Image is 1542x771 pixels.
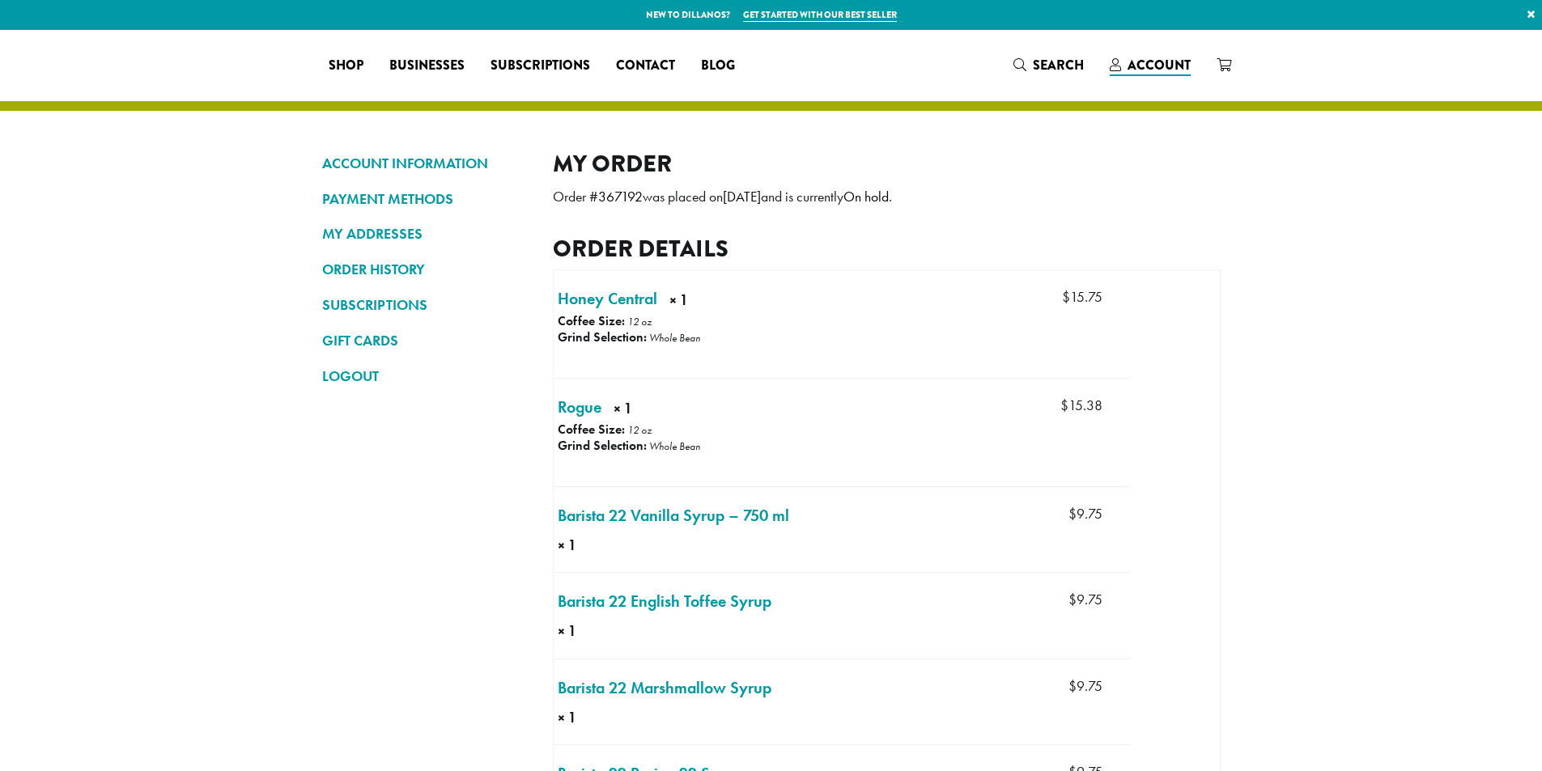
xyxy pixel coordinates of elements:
strong: × 1 [558,535,636,556]
strong: × 1 [558,707,631,728]
span: $ [1068,505,1077,523]
mark: 367192 [598,188,643,205]
h2: My Order [553,150,1221,178]
p: Whole Bean [649,439,700,453]
span: Search [1033,56,1084,74]
bdi: 9.75 [1068,677,1102,695]
a: SUBSCRIPTIONS [322,291,529,319]
span: $ [1060,396,1068,414]
a: LOGOUT [322,362,529,390]
strong: × 1 [558,621,631,642]
a: MY ADDRESSES [322,220,529,248]
p: Whole Bean [649,331,700,345]
strong: Coffee Size: [558,421,625,438]
p: 12 oz [627,423,652,437]
a: Barista 22 Vanilla Syrup – 750 ml [558,503,789,527]
span: Shop [329,56,363,76]
span: Subscriptions [491,56,590,76]
a: Search [1000,52,1097,78]
bdi: 15.38 [1060,396,1102,414]
a: Honey Central [558,286,657,311]
strong: × 1 [669,290,751,315]
strong: Grind Selection: [558,437,647,454]
span: $ [1068,677,1077,695]
a: Barista 22 English Toffee Syrup [558,589,771,613]
bdi: 15.75 [1062,288,1102,306]
bdi: 9.75 [1068,505,1102,523]
a: PAYMENT METHODS [322,185,529,213]
a: Rogue [558,395,601,419]
a: Shop [316,53,376,78]
span: Account [1128,56,1191,74]
a: ORDER HISTORY [322,256,529,283]
span: Businesses [389,56,465,76]
p: 12 oz [627,315,652,328]
strong: Coffee Size: [558,312,625,329]
strong: × 1 [614,398,678,423]
h2: Order details [553,235,1221,263]
span: Blog [701,56,735,76]
span: $ [1062,288,1070,306]
a: GIFT CARDS [322,327,529,354]
span: Contact [616,56,675,76]
bdi: 9.75 [1068,591,1102,608]
strong: Grind Selection: [558,328,647,345]
p: Order # was placed on and is currently . [553,184,1221,210]
mark: [DATE] [723,188,761,205]
a: ACCOUNT INFORMATION [322,150,529,177]
span: $ [1068,591,1077,608]
a: Get started with our best seller [743,8,897,22]
a: Barista 22 Marshmallow Syrup [558,676,771,700]
mark: On hold [843,188,889,205]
